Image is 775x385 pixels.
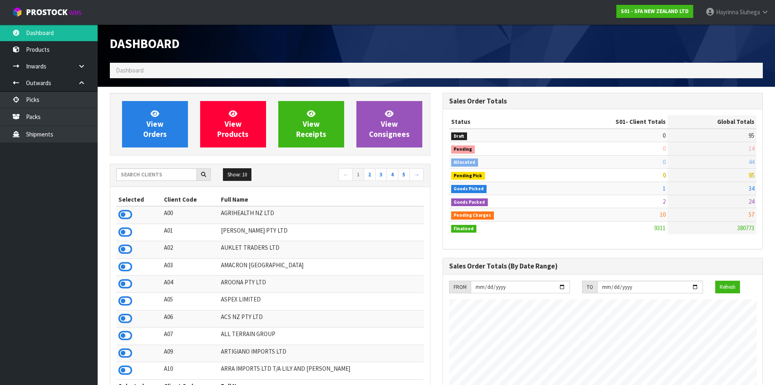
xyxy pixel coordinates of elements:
td: A05 [162,293,219,310]
span: 24 [749,198,754,205]
a: ← [338,168,353,181]
a: ViewConsignees [356,101,422,147]
td: ASPEX LIMITED [219,293,424,310]
th: Full Name [219,193,424,206]
span: 95 [749,132,754,139]
span: ProStock [26,7,68,18]
th: Status [449,115,551,128]
a: ViewOrders [122,101,188,147]
td: A02 [162,241,219,258]
span: 1 [663,185,666,192]
input: Search clients [116,168,197,181]
a: 5 [398,168,410,181]
a: 2 [364,168,375,181]
span: Siuhega [740,8,760,16]
span: 34 [749,185,754,192]
span: 44 [749,158,754,166]
h3: Sales Order Totals (By Date Range) [449,262,757,270]
td: A03 [162,258,219,275]
span: Goods Packed [451,198,488,207]
button: Show: 10 [223,168,251,181]
span: 380773 [737,224,754,232]
td: A09 [162,345,219,362]
span: Draft [451,132,467,141]
td: A01 [162,224,219,241]
td: ARTIGIANO IMPORTS LTD [219,345,424,362]
td: A10 [162,362,219,379]
td: ALL TERRAIN GROUP [219,328,424,345]
span: 10 [660,211,666,218]
span: View Consignees [369,109,410,139]
td: A04 [162,276,219,293]
span: View Products [217,109,249,139]
span: View Orders [143,109,167,139]
span: 0 [663,171,666,179]
span: 9311 [654,224,666,232]
th: Selected [116,193,162,206]
div: FROM [449,281,471,294]
a: 4 [386,168,398,181]
span: 0 [663,132,666,139]
td: A00 [162,206,219,224]
strong: S01 - SFA NEW ZEALAND LTD [621,8,689,15]
th: - Client Totals [550,115,668,128]
td: A07 [162,328,219,345]
a: 1 [352,168,364,181]
td: ACS NZ PTY LTD [219,310,424,327]
span: 0 [663,158,666,166]
td: AUKLET TRADERS LTD [219,241,424,258]
span: Dashboard [116,66,144,74]
span: Pending Charges [451,211,494,220]
img: cube-alt.png [12,7,22,17]
th: Client Code [162,193,219,206]
span: Pending Pick [451,172,485,180]
span: 57 [749,211,754,218]
td: [PERSON_NAME] PTY LTD [219,224,424,241]
th: Global Totals [668,115,756,128]
td: AROONA PTY LTD [219,276,424,293]
span: S01 [616,118,626,125]
a: ViewReceipts [278,101,344,147]
small: WMS [69,9,82,17]
span: Goods Picked [451,185,487,193]
span: Hayrinna [716,8,738,16]
span: 14 [749,145,754,152]
nav: Page navigation [276,168,424,183]
a: ViewProducts [200,101,266,147]
h3: Sales Order Totals [449,97,757,105]
a: → [409,168,424,181]
span: Finalised [451,225,477,233]
span: 2 [663,198,666,205]
a: 3 [375,168,387,181]
a: S01 - SFA NEW ZEALAND LTD [616,5,693,18]
td: AMACRON [GEOGRAPHIC_DATA] [219,258,424,275]
span: 85 [749,171,754,179]
span: Pending [451,145,475,154]
div: TO [582,281,597,294]
span: Allocated [451,158,478,167]
td: AGRIHEALTH NZ LTD [219,206,424,224]
span: Dashboard [110,35,179,52]
td: A06 [162,310,219,327]
span: View Receipts [296,109,326,139]
span: 0 [663,145,666,152]
td: ARRA IMPORTS LTD T/A LILY AND [PERSON_NAME] [219,362,424,379]
button: Refresh [715,281,740,294]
